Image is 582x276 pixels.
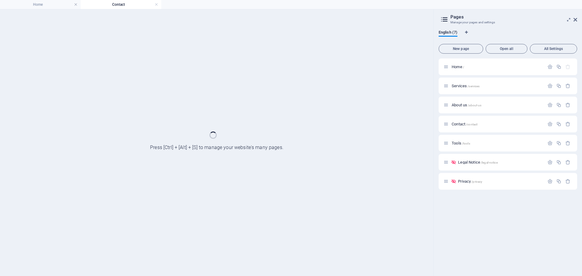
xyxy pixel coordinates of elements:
div: Remove [565,141,570,146]
span: /contact [466,123,477,126]
span: Click to open page [452,84,480,88]
div: Duplicate [556,102,561,108]
div: Settings [547,141,553,146]
span: Click to open page [452,65,464,69]
span: New page [441,47,480,51]
div: Duplicate [556,64,561,69]
div: Remove [565,179,570,184]
div: Remove [565,83,570,88]
div: Language Tabs [439,30,577,42]
span: Legal Notice [458,160,497,165]
div: Remove [565,160,570,165]
button: Open all [486,44,527,54]
h3: Manage your pages and settings [450,20,565,25]
div: Legal Notice/legal-notice [456,160,544,164]
div: Settings [547,83,553,88]
div: Remove [565,102,570,108]
div: Settings [547,121,553,127]
div: Contact/contact [450,122,544,126]
h2: Pages [450,14,577,20]
div: Settings [547,160,553,165]
span: All Settings [533,47,574,51]
div: Duplicate [556,121,561,127]
div: Settings [547,102,553,108]
div: About us/about-us [450,103,544,107]
div: Remove [565,121,570,127]
span: /about-us [468,104,481,107]
button: All Settings [530,44,577,54]
div: Duplicate [556,179,561,184]
div: The startpage cannot be deleted [565,64,570,69]
span: /services [467,85,480,88]
div: Settings [547,64,553,69]
span: Click to open page [452,141,470,145]
span: /privacy [471,180,482,183]
div: Tools/tools [450,141,544,145]
span: / [463,65,464,69]
div: Duplicate [556,83,561,88]
div: Settings [547,179,553,184]
span: /legal-notice [481,161,498,164]
h4: Contact [81,1,161,8]
div: Services/services [450,84,544,88]
div: Privacy/privacy [456,179,544,183]
span: Contact [452,122,477,126]
span: Click to open page [452,103,481,107]
button: New page [439,44,483,54]
span: English (7) [439,29,457,37]
div: Duplicate [556,160,561,165]
span: Click to open page [458,179,482,184]
div: Duplicate [556,141,561,146]
span: /tools [462,142,470,145]
div: Home/ [450,65,544,69]
span: Open all [488,47,525,51]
